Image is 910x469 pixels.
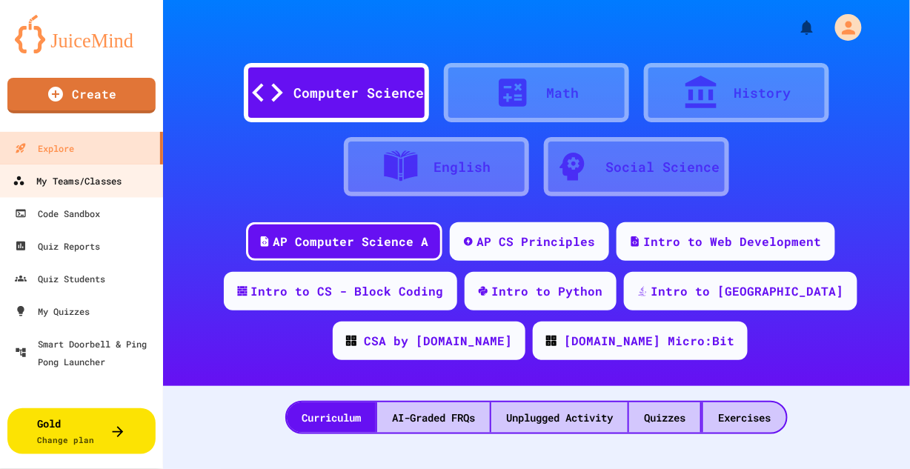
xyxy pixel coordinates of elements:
[734,83,791,103] div: History
[492,282,603,300] div: Intro to Python
[15,204,100,222] div: Code Sandbox
[7,408,156,454] button: GoldChange plan
[491,402,628,433] div: Unplugged Activity
[7,78,156,113] a: Create
[651,282,844,300] div: Intro to [GEOGRAPHIC_DATA]
[15,139,74,157] div: Explore
[293,83,424,103] div: Computer Science
[771,15,820,40] div: My Notifications
[644,233,822,250] div: Intro to Web Development
[15,270,105,287] div: Quiz Students
[477,233,596,250] div: AP CS Principles
[605,157,720,177] div: Social Science
[703,402,786,433] div: Exercises
[564,332,734,350] div: [DOMAIN_NAME] Micro:Bit
[434,157,491,177] div: English
[273,233,429,250] div: AP Computer Science A
[251,282,444,300] div: Intro to CS - Block Coding
[820,10,866,44] div: My Account
[13,172,122,190] div: My Teams/Classes
[15,15,148,53] img: logo-orange.svg
[15,335,157,370] div: Smart Doorbell & Ping Pong Launcher
[15,237,100,255] div: Quiz Reports
[287,402,376,433] div: Curriculum
[546,83,579,103] div: Math
[364,332,512,350] div: CSA by [DOMAIN_NAME]
[377,402,490,433] div: AI-Graded FRQs
[15,302,90,320] div: My Quizzes
[38,434,95,445] span: Change plan
[629,402,700,433] div: Quizzes
[346,336,356,346] img: CODE_logo_RGB.png
[38,416,95,447] div: Gold
[546,336,557,346] img: CODE_logo_RGB.png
